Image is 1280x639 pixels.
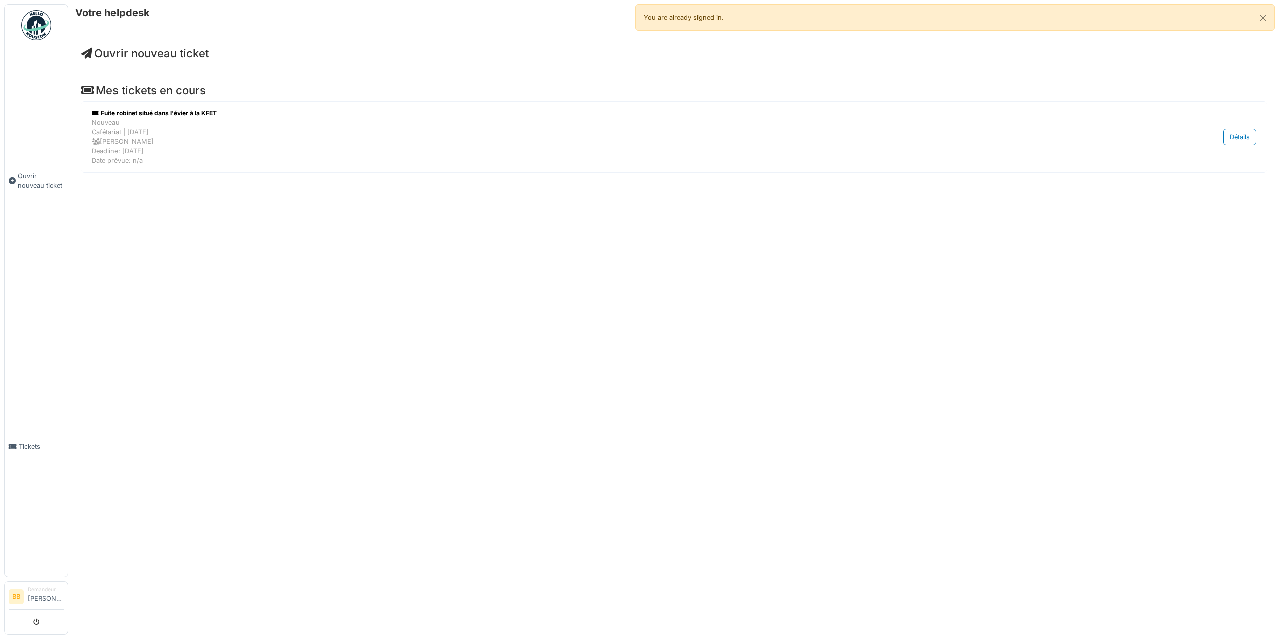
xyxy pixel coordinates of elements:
[28,586,64,607] li: [PERSON_NAME]
[9,586,64,610] a: BB Demandeur[PERSON_NAME]
[19,442,64,451] span: Tickets
[81,84,1267,97] h4: Mes tickets en cours
[5,316,68,577] a: Tickets
[21,10,51,40] img: Badge_color-CXgf-gQk.svg
[18,171,64,190] span: Ouvrir nouveau ticket
[92,109,1101,118] div: Fuite robinet situé dans l'évier à la KFET
[1252,5,1274,31] button: Close
[81,47,209,60] a: Ouvrir nouveau ticket
[92,118,1101,166] div: Nouveau Cafétariat | [DATE] [PERSON_NAME] Deadline: [DATE] Date prévue: n/a
[28,586,64,593] div: Demandeur
[89,106,1259,168] a: Fuite robinet situé dans l'évier à la KFET NouveauCafétariat | [DATE] [PERSON_NAME]Deadline: [DAT...
[75,7,150,19] h6: Votre helpdesk
[9,589,24,604] li: BB
[1223,129,1256,145] div: Détails
[635,4,1275,31] div: You are already signed in.
[5,46,68,316] a: Ouvrir nouveau ticket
